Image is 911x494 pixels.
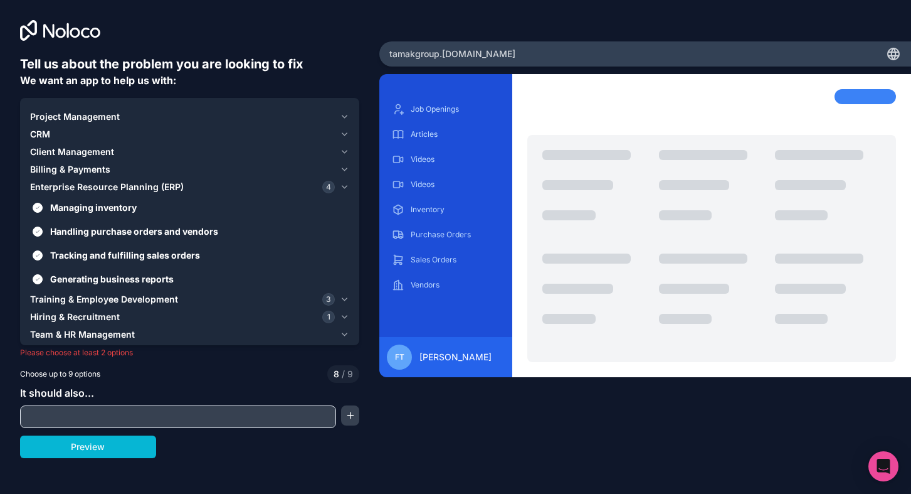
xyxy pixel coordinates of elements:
button: Client Management [30,143,349,161]
button: Training & Employee Development3 [30,291,349,308]
p: Articles [411,129,500,139]
button: Generating business reports [33,274,43,284]
span: It should also... [20,387,94,399]
p: Vendors [411,280,500,290]
span: Project Management [30,110,120,123]
p: Please choose at least 2 options [20,348,359,358]
p: Videos [411,154,500,164]
button: CRM [30,126,349,143]
button: Handling purchase orders and vendors [33,227,43,237]
span: Tracking and fulfilling sales orders [50,249,347,262]
span: Choose up to 9 options [20,368,100,380]
button: Enterprise Resource Planning (ERP)4 [30,178,349,196]
p: Job Openings [411,104,500,114]
button: Hiring & Recruitment1 [30,308,349,326]
span: [PERSON_NAME] [419,351,492,363]
span: 4 [322,181,335,193]
button: Tracking and fulfilling sales orders [33,250,43,260]
button: Project Management [30,108,349,126]
span: 3 [322,293,335,306]
span: 9 [339,368,353,380]
span: Enterprise Resource Planning (ERP) [30,181,184,193]
span: 1 [322,311,335,323]
span: tamakgroup .[DOMAIN_NAME] [389,48,515,60]
span: CRM [30,128,50,141]
button: Managing inventory [33,203,43,213]
span: We want an app to help us with: [20,74,176,87]
p: Videos [411,180,500,190]
p: Inventory [411,205,500,215]
span: Hiring & Recruitment [30,311,120,323]
span: Generating business reports [50,272,347,286]
span: / [342,368,345,379]
span: FT [395,352,404,362]
span: Handling purchase orders and vendors [50,225,347,238]
p: Sales Orders [411,255,500,265]
button: Team & HR Management [30,326,349,343]
div: scrollable content [389,99,502,327]
p: Purchase Orders [411,230,500,240]
span: Training & Employee Development [30,293,178,306]
div: Open Intercom Messenger [868,451,898,481]
button: Billing & Payments [30,161,349,178]
span: Team & HR Management [30,328,135,341]
span: Client Management [30,146,114,158]
span: Billing & Payments [30,163,110,176]
div: Enterprise Resource Planning (ERP)4 [30,196,349,291]
h6: Tell us about the problem you are looking to fix [20,55,359,73]
span: 8 [334,368,339,380]
button: Preview [20,436,156,458]
span: Managing inventory [50,201,347,214]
